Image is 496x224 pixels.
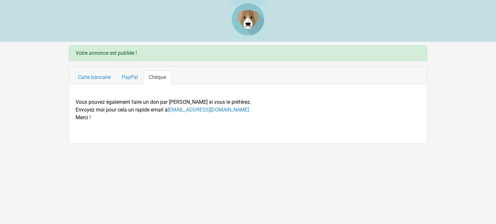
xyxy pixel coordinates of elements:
a: PayPal [116,71,143,84]
div: Votre annonce est publiée ! [69,45,427,61]
a: [EMAIL_ADDRESS][DOMAIN_NAME] [168,107,249,113]
a: Chèque [143,71,171,84]
a: Carte bancaire [72,71,116,84]
p: Vous pouvez également faire un don par [PERSON_NAME] si vous le préférez. Envoyez moi pour cela u... [76,98,420,122]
